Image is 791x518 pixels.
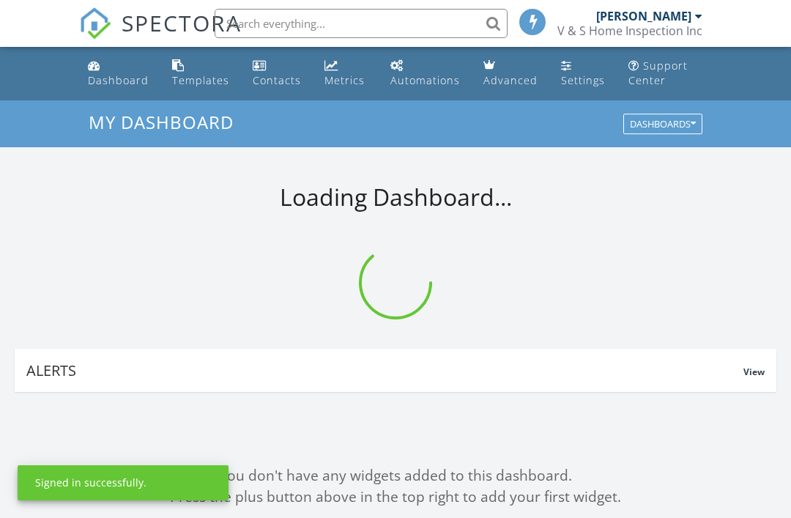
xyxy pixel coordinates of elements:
[15,465,776,486] div: You don't have any widgets added to this dashboard.
[385,53,466,95] a: Automations (Basic)
[623,53,709,95] a: Support Center
[324,73,365,87] div: Metrics
[390,73,460,87] div: Automations
[15,486,776,508] div: Press the plus button above in the top right to add your first widget.
[596,9,691,23] div: [PERSON_NAME]
[26,360,743,380] div: Alerts
[478,53,543,95] a: Advanced
[122,7,242,38] span: SPECTORA
[88,73,149,87] div: Dashboard
[743,366,765,378] span: View
[253,73,301,87] div: Contacts
[623,114,702,135] button: Dashboards
[79,7,111,40] img: The Best Home Inspection Software - Spectora
[561,73,605,87] div: Settings
[630,119,696,130] div: Dashboards
[215,9,508,38] input: Search everything...
[35,476,146,490] div: Signed in successfully.
[89,110,234,134] span: My Dashboard
[555,53,611,95] a: Settings
[79,20,242,51] a: SPECTORA
[557,23,702,38] div: V & S Home Inspection Inc
[82,53,155,95] a: Dashboard
[628,59,688,87] div: Support Center
[319,53,373,95] a: Metrics
[172,73,229,87] div: Templates
[247,53,307,95] a: Contacts
[166,53,235,95] a: Templates
[483,73,538,87] div: Advanced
